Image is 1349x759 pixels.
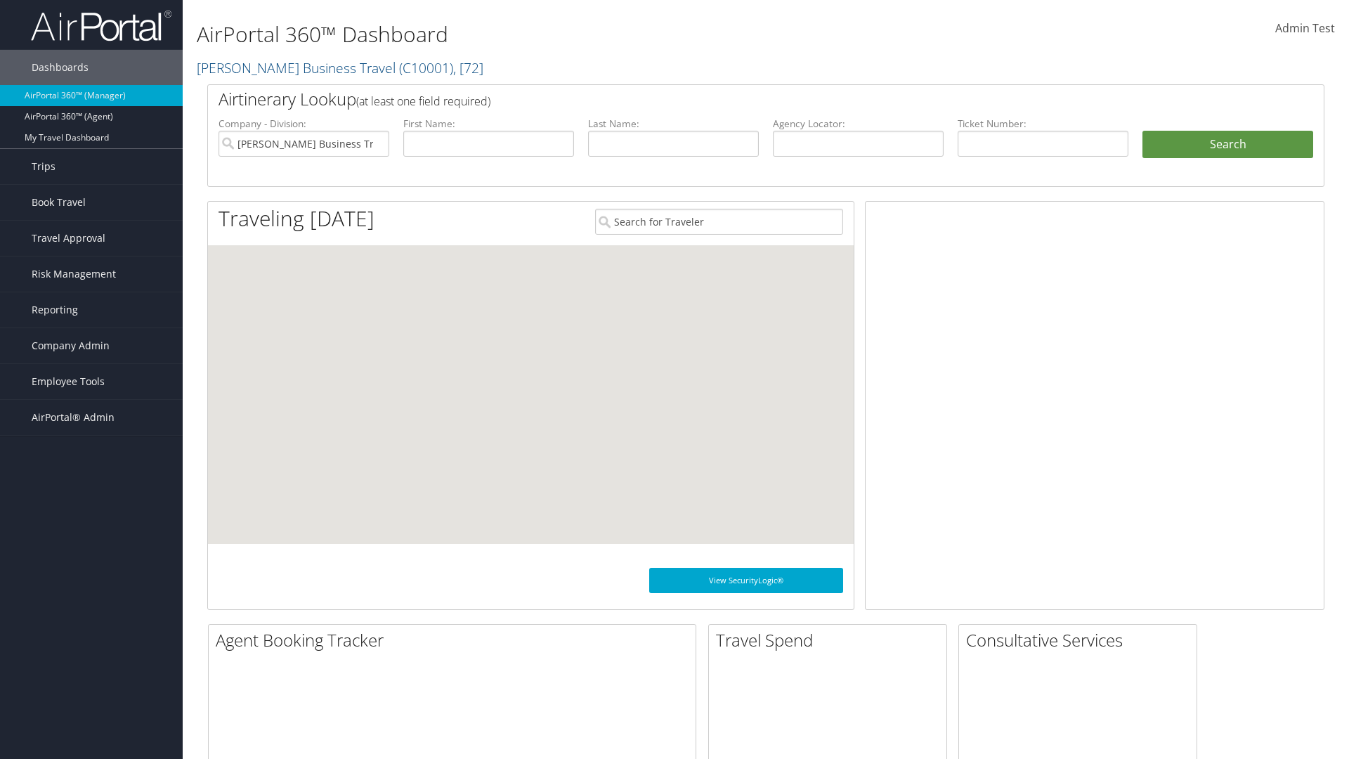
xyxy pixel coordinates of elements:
[966,628,1197,652] h2: Consultative Services
[773,117,944,131] label: Agency Locator:
[197,20,956,49] h1: AirPortal 360™ Dashboard
[31,9,171,42] img: airportal-logo.png
[453,58,483,77] span: , [ 72 ]
[219,87,1220,111] h2: Airtinerary Lookup
[1142,131,1313,159] button: Search
[219,204,374,233] h1: Traveling [DATE]
[588,117,759,131] label: Last Name:
[595,209,843,235] input: Search for Traveler
[649,568,843,593] a: View SecurityLogic®
[1275,7,1335,51] a: Admin Test
[32,149,56,184] span: Trips
[32,400,115,435] span: AirPortal® Admin
[216,628,696,652] h2: Agent Booking Tracker
[32,292,78,327] span: Reporting
[32,50,89,85] span: Dashboards
[32,328,110,363] span: Company Admin
[32,221,105,256] span: Travel Approval
[399,58,453,77] span: ( C10001 )
[32,257,116,292] span: Risk Management
[716,628,946,652] h2: Travel Spend
[32,364,105,399] span: Employee Tools
[32,185,86,220] span: Book Travel
[219,117,389,131] label: Company - Division:
[356,93,490,109] span: (at least one field required)
[958,117,1128,131] label: Ticket Number:
[403,117,574,131] label: First Name:
[197,58,483,77] a: [PERSON_NAME] Business Travel
[1275,20,1335,36] span: Admin Test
